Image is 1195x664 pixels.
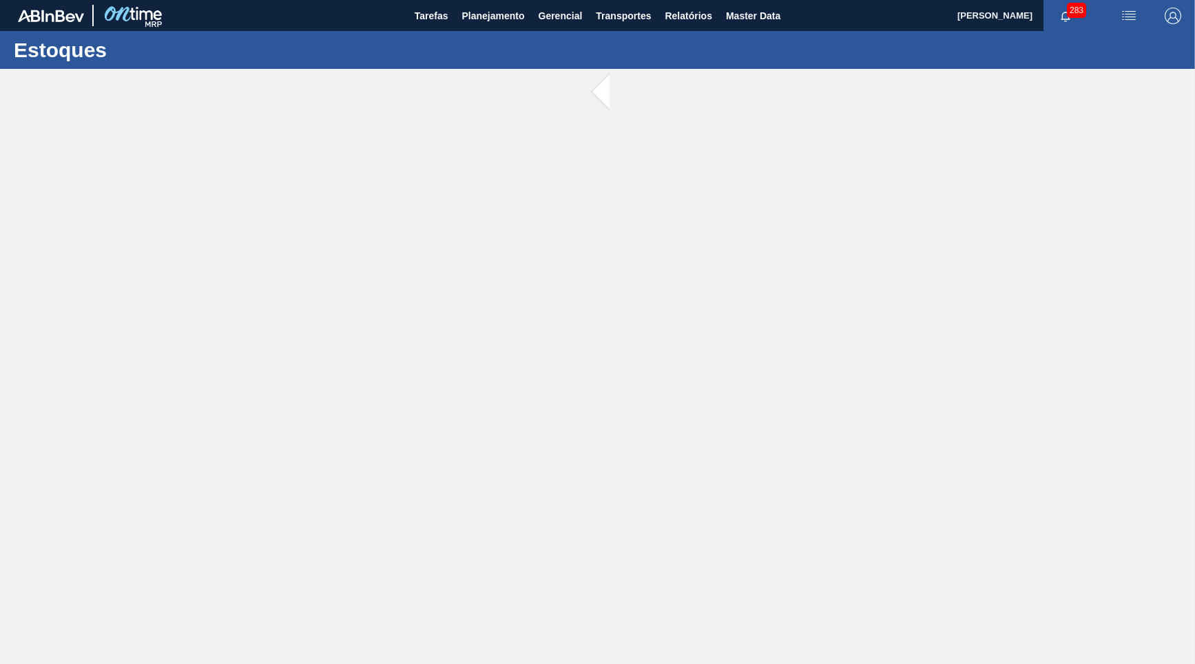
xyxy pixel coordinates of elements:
img: userActions [1121,8,1137,24]
span: Transportes [596,8,651,24]
span: Planejamento [461,8,524,24]
span: Master Data [726,8,780,24]
img: TNhmsLtSVTkK8tSr43FrP2fwEKptu5GPRR3wAAAABJRU5ErkJggg== [18,10,84,22]
span: 283 [1067,3,1086,18]
span: Tarefas [415,8,448,24]
img: Logout [1165,8,1181,24]
span: Gerencial [539,8,583,24]
button: Notificações [1043,6,1088,25]
span: Relatórios [665,8,711,24]
h1: Estoques [14,42,258,58]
